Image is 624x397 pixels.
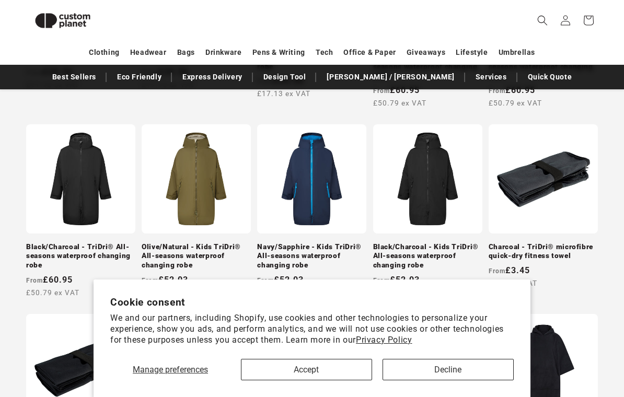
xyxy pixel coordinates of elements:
a: Eco Friendly [112,68,167,86]
a: Giveaways [407,43,445,62]
a: Black/Charcoal - Kids TriDri® All-seasons waterproof changing robe [373,242,482,270]
p: We and our partners, including Shopify, use cookies and other technologies to personalize your ex... [110,313,514,345]
a: Best Sellers [47,68,101,86]
img: Custom Planet [26,4,99,37]
a: Services [470,68,512,86]
span: Manage preferences [133,365,208,375]
a: Olive/Natural - Kids TriDri® All-seasons waterproof changing robe [142,242,251,270]
a: Black/Charcoal - TriDri® All-seasons waterproof changing robe [26,242,135,270]
a: Bags [177,43,195,62]
h2: Cookie consent [110,296,514,308]
button: Accept [241,359,372,380]
a: Quick Quote [523,68,577,86]
a: Tech [316,43,333,62]
a: Design Tool [258,68,311,86]
a: Pens & Writing [252,43,305,62]
a: Headwear [130,43,167,62]
summary: Search [531,9,554,32]
a: Clothing [89,43,120,62]
a: Charcoal - TriDri® microfibre quick-dry fitness towel [489,242,598,261]
a: Express Delivery [177,68,248,86]
a: Umbrellas [499,43,535,62]
button: Decline [383,359,514,380]
a: Navy/Sapphire - Kids TriDri® All-seasons waterproof changing robe [257,242,366,270]
iframe: Chat Widget [445,284,624,397]
a: [PERSON_NAME] / [PERSON_NAME] [321,68,459,86]
a: Drinkware [205,43,241,62]
a: Lifestyle [456,43,488,62]
a: Office & Paper [343,43,396,62]
a: Privacy Policy [356,335,412,345]
button: Manage preferences [110,359,230,380]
